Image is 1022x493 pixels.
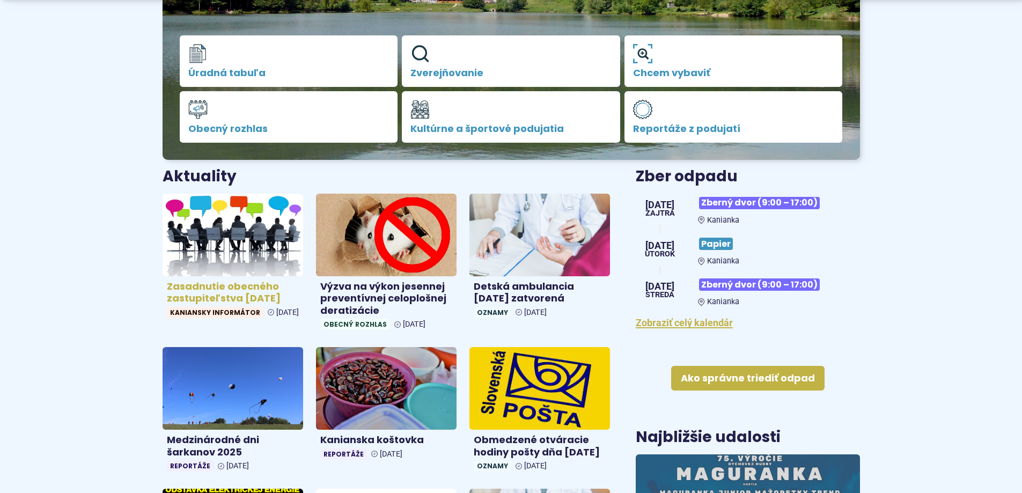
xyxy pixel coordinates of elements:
[320,281,452,317] h4: Výzva na výkon jesennej preventívnej celoplošnej deratizácie
[645,251,675,258] span: utorok
[633,68,834,78] span: Chcem vybaviť
[167,434,299,458] h4: Medzinárodné dni šarkanov 2025
[316,347,457,463] a: Kanianska koštovka Reportáže [DATE]
[226,461,249,470] span: [DATE]
[188,68,389,78] span: Úradná tabuľa
[699,197,820,209] span: Zberný dvor (9:00 – 17:00)
[410,68,612,78] span: Zverejňovanie
[636,168,859,185] h3: Zber odpadu
[636,317,733,328] a: Zobraziť celý kalendár
[163,168,237,185] h3: Aktuality
[320,319,390,330] span: Obecný rozhlas
[645,282,674,291] span: [DATE]
[624,91,843,143] a: Reportáže z podujatí
[636,193,859,225] a: Zberný dvor (9:00 – 17:00) Kanianka [DATE] Zajtra
[645,200,675,210] span: [DATE]
[474,460,511,472] span: Oznamy
[180,91,398,143] a: Obecný rozhlas
[180,35,398,87] a: Úradná tabuľa
[645,241,675,251] span: [DATE]
[707,216,739,225] span: Kanianka
[167,281,299,305] h4: Zasadnutie obecného zastupiteľstva [DATE]
[636,233,859,266] a: Papier Kanianka [DATE] utorok
[474,307,511,318] span: Oznamy
[707,297,739,306] span: Kanianka
[636,429,781,446] h3: Najbližšie udalosti
[403,320,425,329] span: [DATE]
[699,238,733,250] span: Papier
[410,123,612,134] span: Kultúrne a športové podujatia
[167,307,263,318] span: Kaniansky informátor
[469,347,610,476] a: Obmedzené otváracie hodiny pošty dňa [DATE] Oznamy [DATE]
[320,448,367,460] span: Reportáže
[645,210,675,217] span: Zajtra
[671,366,825,391] a: Ako správne triediť odpad
[316,194,457,334] a: Výzva na výkon jesennej preventívnej celoplošnej deratizácie Obecný rozhlas [DATE]
[645,291,674,299] span: streda
[380,450,402,459] span: [DATE]
[188,123,389,134] span: Obecný rozhlas
[320,434,452,446] h4: Kanianska koštovka
[276,308,299,317] span: [DATE]
[474,434,606,458] h4: Obmedzené otváracie hodiny pošty dňa [DATE]
[524,461,547,470] span: [DATE]
[402,35,620,87] a: Zverejňovanie
[167,460,214,472] span: Reportáže
[469,194,610,322] a: Detská ambulancia [DATE] zatvorená Oznamy [DATE]
[636,274,859,306] a: Zberný dvor (9:00 – 17:00) Kanianka [DATE] streda
[699,278,820,291] span: Zberný dvor (9:00 – 17:00)
[402,91,620,143] a: Kultúrne a športové podujatia
[707,256,739,266] span: Kanianka
[474,281,606,305] h4: Detská ambulancia [DATE] zatvorená
[633,123,834,134] span: Reportáže z podujatí
[163,194,303,322] a: Zasadnutie obecného zastupiteľstva [DATE] Kaniansky informátor [DATE]
[624,35,843,87] a: Chcem vybaviť
[163,347,303,476] a: Medzinárodné dni šarkanov 2025 Reportáže [DATE]
[524,308,547,317] span: [DATE]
